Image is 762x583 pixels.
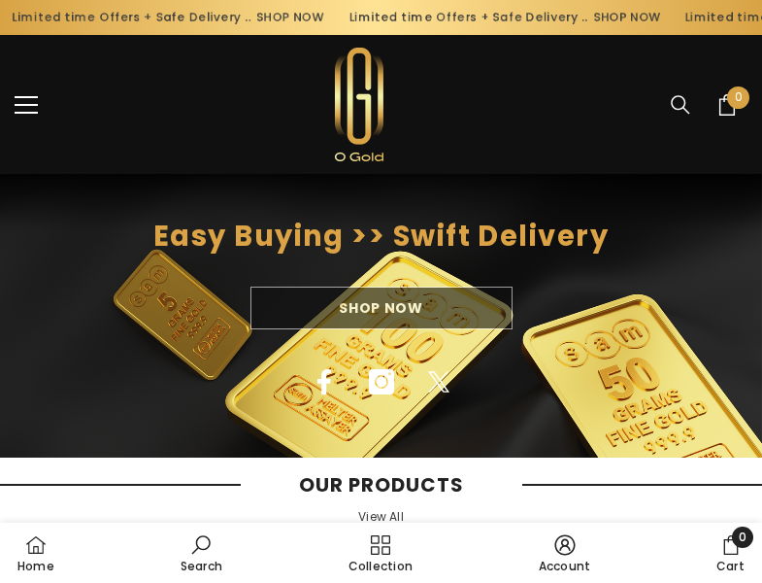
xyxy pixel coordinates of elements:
button: menu [15,93,38,117]
summary: Search [669,93,692,117]
a: SHOP NOW [589,7,657,28]
a: Account [537,527,593,579]
a: Collection [347,527,414,579]
a: View All [358,509,404,526]
span: Our Products [241,473,522,497]
img: Ogold Shop [335,48,383,161]
a: Cart [714,527,746,579]
div: Limited time Offers + Safe Delivery .. [333,2,670,33]
a: Home [16,527,56,579]
a: SHOP NOW [253,7,321,28]
a: Search [179,527,224,579]
span: 0 [735,86,743,108]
